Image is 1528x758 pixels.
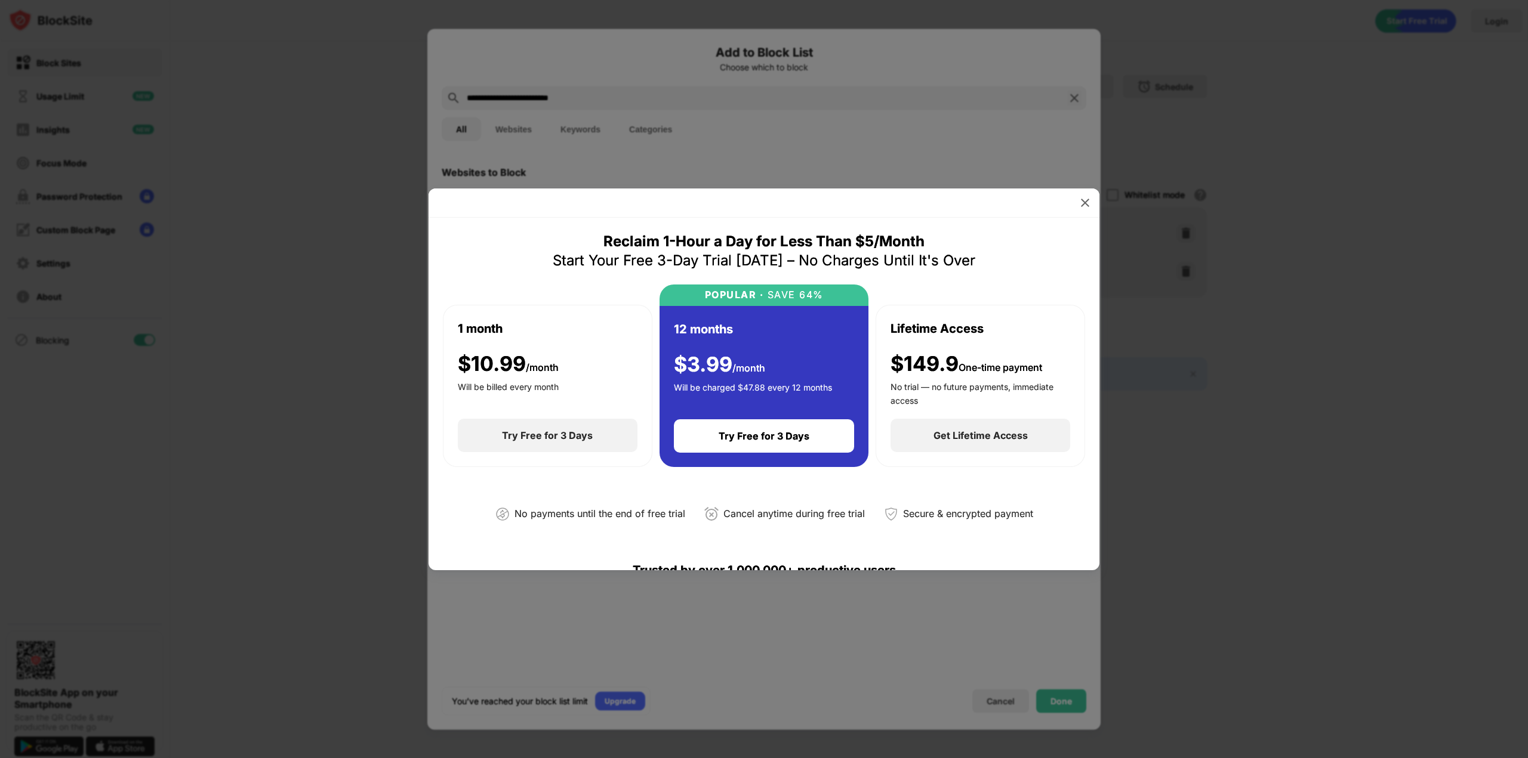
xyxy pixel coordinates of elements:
[884,507,898,521] img: secured-payment
[959,361,1042,373] span: One-time payment
[553,251,975,270] div: Start Your Free 3-Day Trial [DATE] – No Charges Until It's Over
[458,380,559,404] div: Will be billed every month
[515,505,685,522] div: No payments until the end of free trial
[674,352,765,377] div: $ 3.99
[891,352,1042,376] div: $149.9
[719,430,809,442] div: Try Free for 3 Days
[502,429,593,441] div: Try Free for 3 Days
[934,429,1028,441] div: Get Lifetime Access
[603,232,925,251] div: Reclaim 1-Hour a Day for Less Than $5/Month
[458,352,559,376] div: $ 10.99
[443,542,1085,599] div: Trusted by over 1,000,000+ productive users
[891,320,984,338] div: Lifetime Access
[674,320,733,338] div: 12 months
[903,505,1033,522] div: Secure & encrypted payment
[723,505,865,522] div: Cancel anytime during free trial
[705,289,764,301] div: POPULAR ·
[458,320,503,338] div: 1 month
[891,380,1070,404] div: No trial — no future payments, immediate access
[495,507,510,521] img: not-paying
[704,507,719,521] img: cancel-anytime
[763,289,824,301] div: SAVE 64%
[526,361,559,373] span: /month
[732,362,765,374] span: /month
[674,381,832,405] div: Will be charged $47.88 every 12 months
